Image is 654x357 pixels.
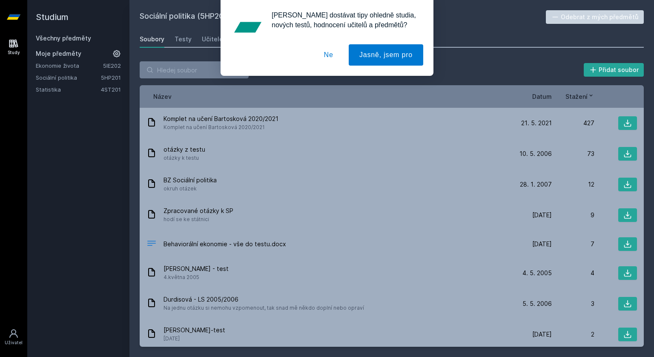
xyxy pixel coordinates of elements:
a: 5HP201 [101,74,121,81]
span: [PERSON_NAME]-test [163,326,225,334]
img: notification icon [231,10,265,44]
a: Sociální politika [36,73,101,82]
div: 427 [552,119,594,127]
span: [DATE] [163,334,225,343]
span: 10. 5. 2006 [519,150,552,158]
span: okruh otázek [163,184,217,193]
button: Ne [313,44,344,66]
span: 21. 5. 2021 [521,119,552,127]
div: [PERSON_NAME] dostávat tipy ohledně studia, nových testů, hodnocení učitelů a předmětů? [265,10,423,30]
span: [PERSON_NAME] - test [163,265,229,273]
span: Na jednu otázku si nemohu vzpomenout, tak snad mě někdo doplní nebo opraví [163,304,364,312]
span: Behaviorální ekonomie - vše do testu.docx [163,240,286,248]
span: Komplet na učení Bartosková 2020/2021 [163,115,278,123]
div: 7 [552,240,594,248]
span: [DATE] [532,211,552,219]
span: Stažení [565,92,588,101]
span: 4.května 2005 [163,273,229,282]
span: Durdisová - LS 2005/2006 [163,295,364,304]
div: Uživatel [5,340,23,346]
button: Jasně, jsem pro [349,44,423,66]
span: otázky z testu [163,145,205,154]
button: Stažení [565,92,594,101]
span: 5. 5. 2006 [522,299,552,308]
span: [DATE] [532,240,552,248]
a: Statistika [36,85,101,94]
span: otázky k testu [163,154,205,162]
span: hodí se ke státnici [163,215,233,224]
button: Datum [532,92,552,101]
div: 2 [552,330,594,339]
span: Komplet na učení Bartosková 2020/2021 [163,123,278,132]
div: DOCX [146,238,157,250]
a: 4ST201 [101,86,121,93]
span: BZ Sociální politika [163,176,217,184]
div: 9 [552,211,594,219]
a: Uživatel [2,324,26,350]
span: 28. 1. 2007 [520,180,552,189]
span: 4. 5. 2005 [522,269,552,277]
span: Zpracované otázky k SP [163,207,233,215]
div: 3 [552,299,594,308]
span: [DATE] [532,330,552,339]
button: Název [153,92,172,101]
div: 73 [552,150,594,158]
div: 12 [552,180,594,189]
div: 4 [552,269,594,277]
